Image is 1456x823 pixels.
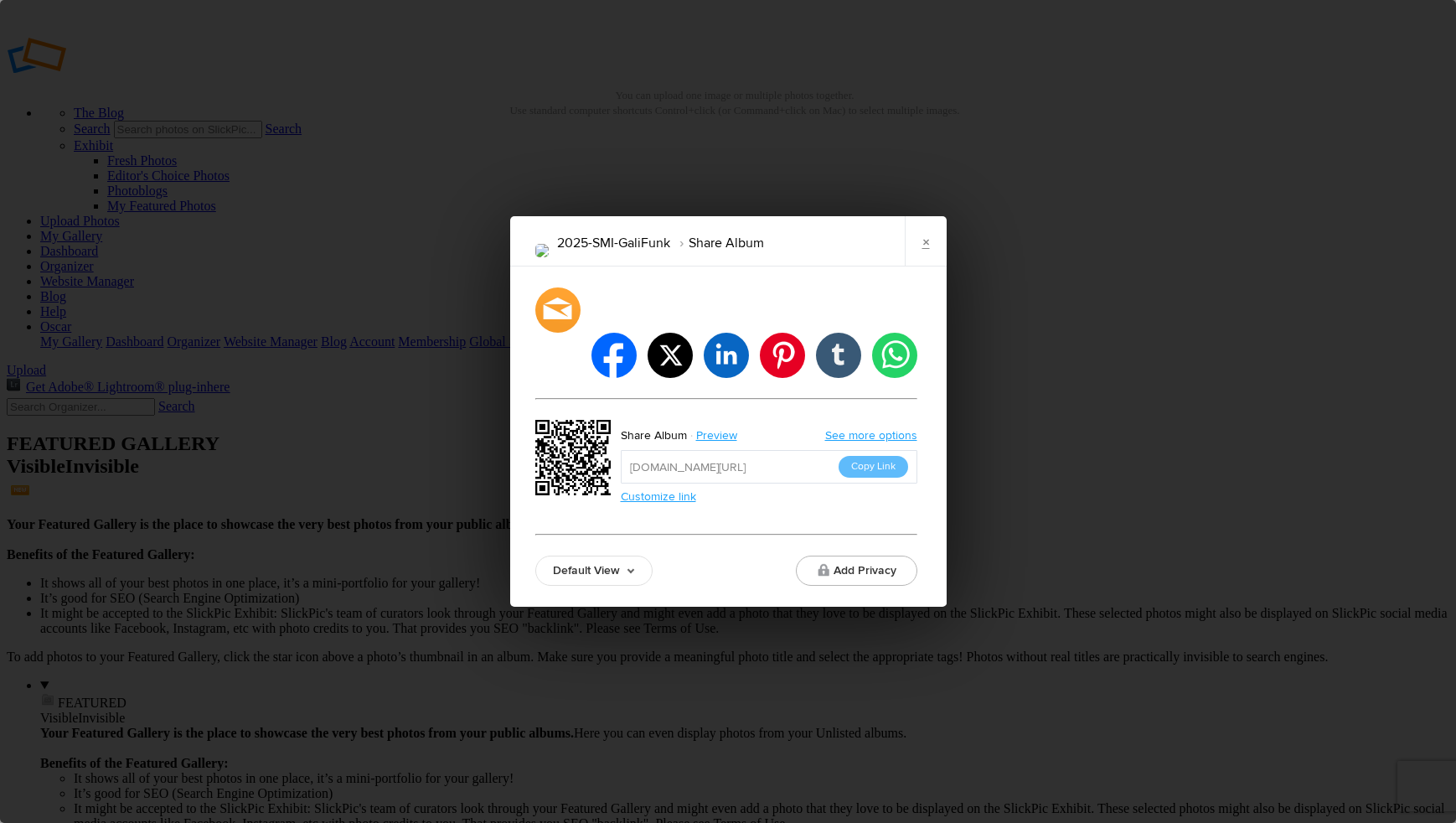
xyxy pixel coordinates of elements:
[760,333,805,378] li: pinterest
[535,420,616,500] div: https://slickpic.us/18244491zU3N
[535,556,653,586] a: Default View
[535,244,549,257] img: IMG_1516.png
[557,229,670,257] li: 2025-SMI-GaliFunk
[648,333,693,378] li: twitter
[670,229,764,257] li: Share Album
[796,556,917,586] button: Add Privacy
[591,333,637,378] li: facebook
[704,333,749,378] li: linkedin
[872,333,917,378] li: whatsapp
[825,428,917,443] a: See more options
[839,456,908,478] button: Copy Link
[621,425,687,447] div: Share Album
[687,425,750,447] a: Preview
[905,216,947,267] a: ×
[621,489,696,504] a: Customize link
[816,333,861,378] li: tumblr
